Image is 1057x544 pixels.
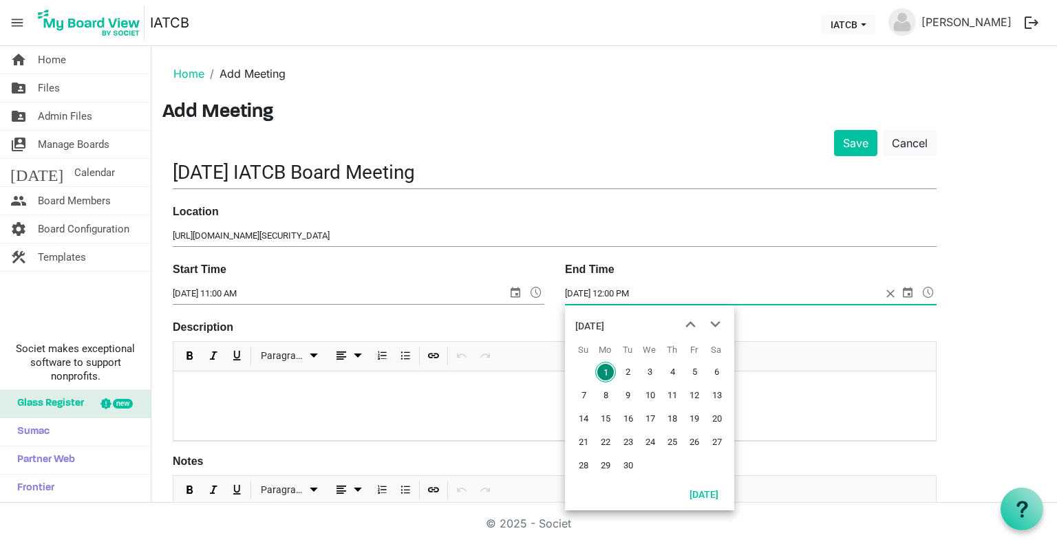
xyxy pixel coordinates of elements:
[882,283,899,304] span: close
[594,360,616,384] td: Monday, September 1, 2025
[10,215,27,243] span: settings
[373,347,392,365] button: Numbered List
[573,432,594,453] span: Sunday, September 21, 2025
[640,432,661,453] span: Wednesday, September 24, 2025
[573,455,594,476] span: Sunday, September 28, 2025
[595,385,616,406] span: Monday, September 8, 2025
[38,187,111,215] span: Board Members
[916,8,1017,36] a: [PERSON_NAME]
[113,399,133,409] div: new
[681,484,727,503] button: Today
[10,475,54,502] span: Frontier
[74,159,115,186] span: Calendar
[326,342,371,371] div: Alignments
[10,446,75,474] span: Partner Web
[225,342,248,371] div: Underline
[572,340,594,360] th: Su
[684,385,705,406] span: Friday, September 12, 2025
[705,340,727,360] th: Sa
[618,409,639,429] span: Tuesday, September 16, 2025
[834,130,877,156] button: Save
[662,385,683,406] span: Thursday, September 11, 2025
[204,65,286,82] li: Add Meeting
[507,283,524,301] span: select
[707,409,727,429] span: Saturday, September 20, 2025
[703,312,727,337] button: next month
[10,418,50,446] span: Sumac
[573,385,594,406] span: Sunday, September 7, 2025
[662,432,683,453] span: Thursday, September 25, 2025
[595,455,616,476] span: Monday, September 29, 2025
[707,385,727,406] span: Saturday, September 13, 2025
[595,362,616,382] span: Monday, September 1, 2025
[640,409,661,429] span: Wednesday, September 17, 2025
[261,347,306,365] span: Paragraph
[261,481,306,499] span: Paragraph
[38,243,86,271] span: Templates
[173,204,219,220] label: Location
[38,74,60,102] span: Files
[328,481,368,499] button: dropdownbutton
[639,340,661,360] th: We
[618,432,639,453] span: Tuesday, September 23, 2025
[662,409,683,429] span: Thursday, September 18, 2025
[38,215,129,243] span: Board Configuration
[34,6,145,40] img: My Board View Logo
[883,130,937,156] a: Cancel
[10,74,27,102] span: folder_shared
[173,67,204,80] a: Home
[228,481,246,499] button: Underline
[394,476,417,505] div: Bulleted List
[326,476,371,505] div: Alignments
[425,481,443,499] button: Insert Link
[899,283,916,301] span: select
[1017,8,1046,37] button: logout
[684,409,705,429] span: Friday, September 19, 2025
[707,362,727,382] span: Saturday, September 6, 2025
[173,319,233,336] label: Description
[370,476,394,505] div: Numbered List
[573,409,594,429] span: Sunday, September 14, 2025
[10,187,27,215] span: people
[204,481,223,499] button: Italic
[425,347,443,365] button: Insert Link
[822,14,875,34] button: IATCB dropdownbutton
[618,455,639,476] span: Tuesday, September 30, 2025
[10,102,27,130] span: folder_shared
[181,347,200,365] button: Bold
[618,362,639,382] span: Tuesday, September 2, 2025
[150,9,189,36] a: IATCB
[617,340,639,360] th: Tu
[422,342,445,371] div: Insert Link
[162,101,1046,124] h3: Add Meeting
[181,481,200,499] button: Bold
[204,347,223,365] button: Italic
[328,347,368,365] button: dropdownbutton
[565,261,615,278] label: End Time
[253,342,326,371] div: Formats
[38,46,66,74] span: Home
[6,342,145,383] span: Societ makes exceptional software to support nonprofits.
[173,261,226,278] label: Start Time
[202,342,225,371] div: Italic
[618,385,639,406] span: Tuesday, September 9, 2025
[595,432,616,453] span: Monday, September 22, 2025
[640,362,661,382] span: Wednesday, September 3, 2025
[34,6,150,40] a: My Board View Logo
[370,342,394,371] div: Numbered List
[228,347,246,365] button: Underline
[173,453,203,470] label: Notes
[10,131,27,158] span: switch_account
[38,102,92,130] span: Admin Files
[10,46,27,74] span: home
[373,481,392,499] button: Numbered List
[173,156,937,188] input: Title
[595,409,616,429] span: Monday, September 15, 2025
[594,340,616,360] th: Mo
[202,476,225,505] div: Italic
[253,476,326,505] div: Formats
[10,243,27,271] span: construction
[422,476,445,505] div: Insert Link
[10,390,84,417] span: Glass Register
[486,516,571,530] a: © 2025 - Societ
